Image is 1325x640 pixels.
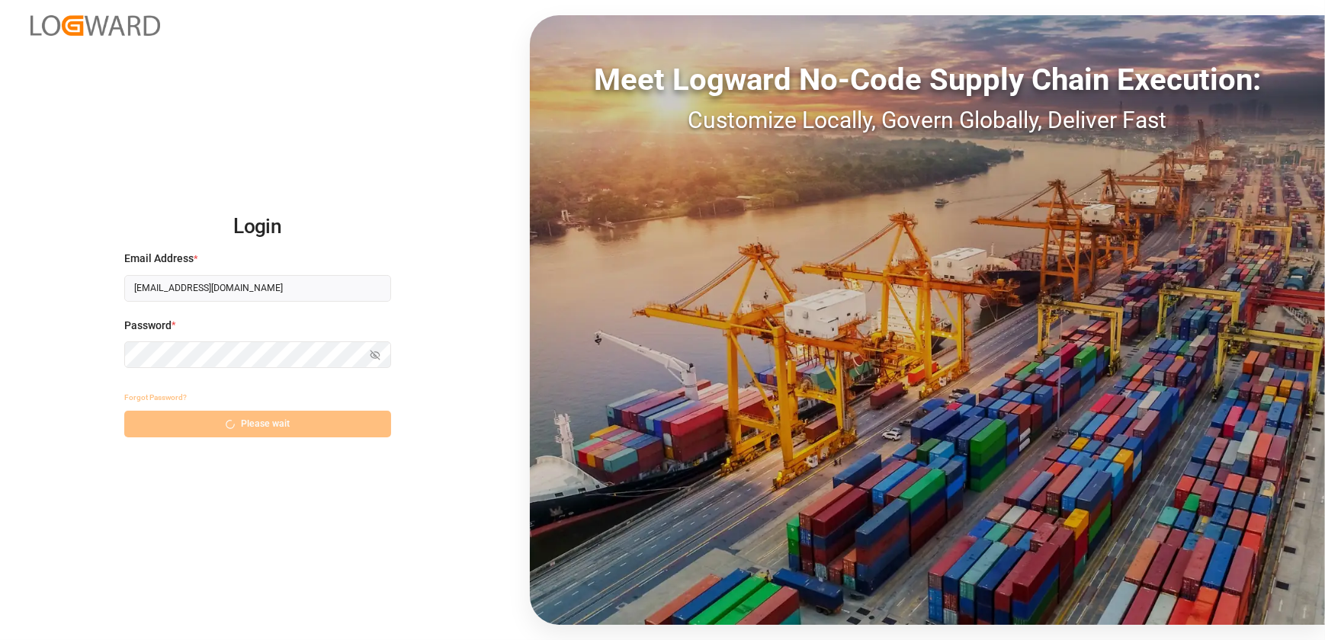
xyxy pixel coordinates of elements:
input: Enter your email [124,275,391,302]
img: Logward_new_orange.png [30,15,160,36]
span: Email Address [124,251,194,267]
h2: Login [124,203,391,251]
div: Customize Locally, Govern Globally, Deliver Fast [530,103,1325,137]
span: Password [124,318,172,334]
div: Meet Logward No-Code Supply Chain Execution: [530,57,1325,103]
